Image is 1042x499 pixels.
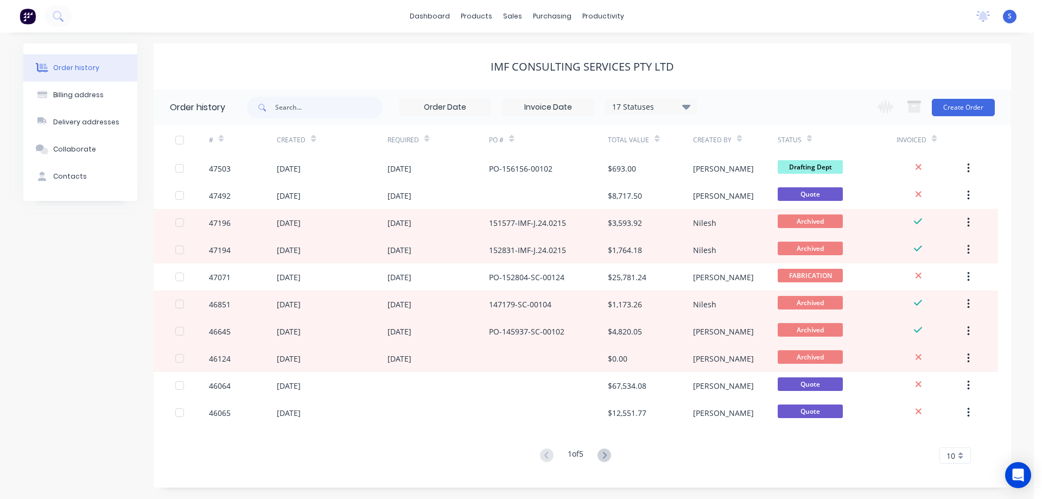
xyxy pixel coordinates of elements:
[608,407,646,419] div: $12,551.77
[608,125,692,155] div: Total Value
[491,60,674,73] div: IMF CONSULTING SERVICES Pty Ltd
[897,125,964,155] div: Invoiced
[53,117,119,127] div: Delivery addresses
[778,160,843,174] span: Drafting Dept
[277,163,301,174] div: [DATE]
[608,326,642,337] div: $4,820.05
[1005,462,1031,488] div: Open Intercom Messenger
[778,242,843,255] span: Archived
[778,125,897,155] div: Status
[946,450,955,462] span: 10
[277,125,387,155] div: Created
[209,380,231,391] div: 46064
[489,163,552,174] div: PO-156156-00102
[693,271,754,283] div: [PERSON_NAME]
[209,217,231,229] div: 47196
[568,448,583,464] div: 1 of 5
[387,299,411,310] div: [DATE]
[387,163,411,174] div: [DATE]
[23,136,137,163] button: Collaborate
[778,323,843,337] span: Archived
[387,217,411,229] div: [DATE]
[577,8,630,24] div: productivity
[778,296,843,309] span: Archived
[608,380,646,391] div: $67,534.08
[489,244,566,256] div: 152831-IMF-J.24.0215
[387,135,419,145] div: Required
[209,407,231,419] div: 46065
[209,135,213,145] div: #
[23,81,137,109] button: Billing address
[23,109,137,136] button: Delivery addresses
[693,217,716,229] div: Nilesh
[455,8,498,24] div: products
[778,187,843,201] span: Quote
[209,190,231,201] div: 47492
[608,217,642,229] div: $3,593.92
[277,135,306,145] div: Created
[693,299,716,310] div: Nilesh
[489,135,504,145] div: PO #
[693,326,754,337] div: [PERSON_NAME]
[693,125,778,155] div: Created By
[498,8,528,24] div: sales
[275,97,383,118] input: Search...
[608,190,642,201] div: $8,717.50
[693,163,754,174] div: [PERSON_NAME]
[608,244,642,256] div: $1,764.18
[693,135,732,145] div: Created By
[277,217,301,229] div: [DATE]
[693,353,754,364] div: [PERSON_NAME]
[693,380,754,391] div: [PERSON_NAME]
[489,271,564,283] div: PO-152804-SC-00124
[277,190,301,201] div: [DATE]
[277,299,301,310] div: [DATE]
[209,244,231,256] div: 47194
[23,54,137,81] button: Order history
[53,63,99,73] div: Order history
[277,407,301,419] div: [DATE]
[387,190,411,201] div: [DATE]
[489,217,566,229] div: 151577-IMF-J.24.0215
[693,407,754,419] div: [PERSON_NAME]
[608,271,646,283] div: $25,781.24
[277,271,301,283] div: [DATE]
[528,8,577,24] div: purchasing
[23,163,137,190] button: Contacts
[387,271,411,283] div: [DATE]
[53,144,96,154] div: Collaborate
[503,99,594,116] input: Invoice Date
[387,244,411,256] div: [DATE]
[387,326,411,337] div: [DATE]
[387,353,411,364] div: [DATE]
[277,380,301,391] div: [DATE]
[778,135,802,145] div: Status
[778,350,843,364] span: Archived
[693,244,716,256] div: Nilesh
[897,135,926,145] div: Invoiced
[608,353,627,364] div: $0.00
[209,299,231,310] div: 46851
[1008,11,1012,21] span: S
[778,269,843,282] span: FABRICATION
[778,377,843,391] span: Quote
[608,135,649,145] div: Total Value
[404,8,455,24] a: dashboard
[170,101,225,114] div: Order history
[53,172,87,181] div: Contacts
[489,299,551,310] div: 147179-SC-00104
[606,101,697,113] div: 17 Statuses
[608,299,642,310] div: $1,173.26
[778,405,843,418] span: Quote
[209,326,231,337] div: 46645
[209,125,277,155] div: #
[489,326,564,337] div: PO-145937-SC-00102
[20,8,36,24] img: Factory
[932,99,995,116] button: Create Order
[209,163,231,174] div: 47503
[778,214,843,228] span: Archived
[608,163,636,174] div: $693.00
[209,271,231,283] div: 47071
[53,90,104,100] div: Billing address
[489,125,608,155] div: PO #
